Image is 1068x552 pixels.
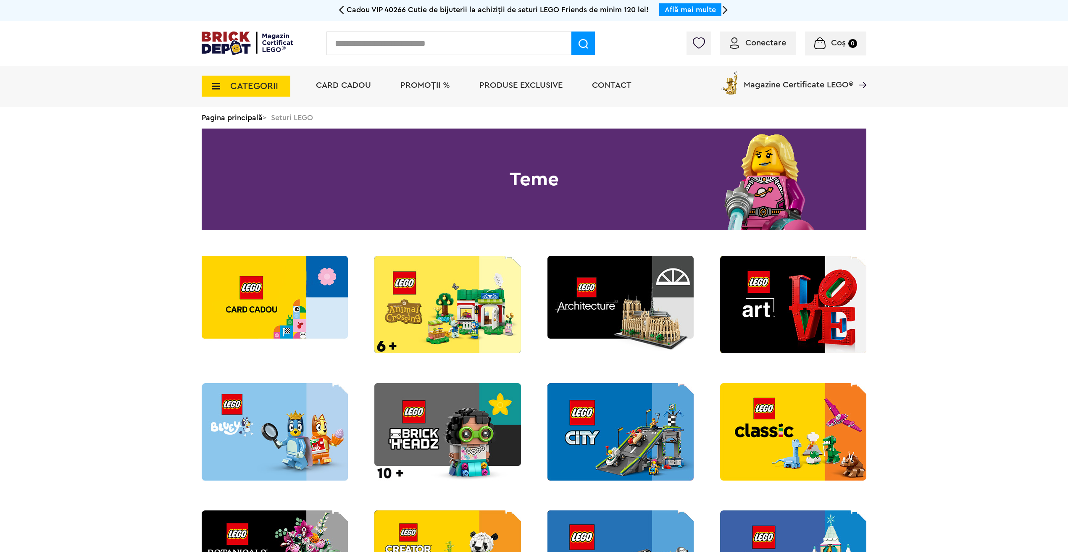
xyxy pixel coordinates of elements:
span: Cadou VIP 40266 Cutie de bijuterii la achiziții de seturi LEGO Friends de minim 120 lei! [347,6,649,13]
a: Contact [592,81,631,89]
a: Produse exclusive [479,81,563,89]
span: CATEGORII [230,81,278,91]
small: 0 [848,39,857,48]
a: Card Cadou [316,81,371,89]
span: Magazine Certificate LEGO® [744,70,853,89]
a: PROMOȚII % [400,81,450,89]
a: Magazine Certificate LEGO® [853,70,866,78]
a: Află mai multe [665,6,716,13]
a: Conectare [730,39,786,47]
div: > Seturi LEGO [202,107,866,129]
span: Coș [831,39,846,47]
a: Pagina principală [202,114,263,121]
span: Conectare [745,39,786,47]
h1: Teme [202,129,866,230]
